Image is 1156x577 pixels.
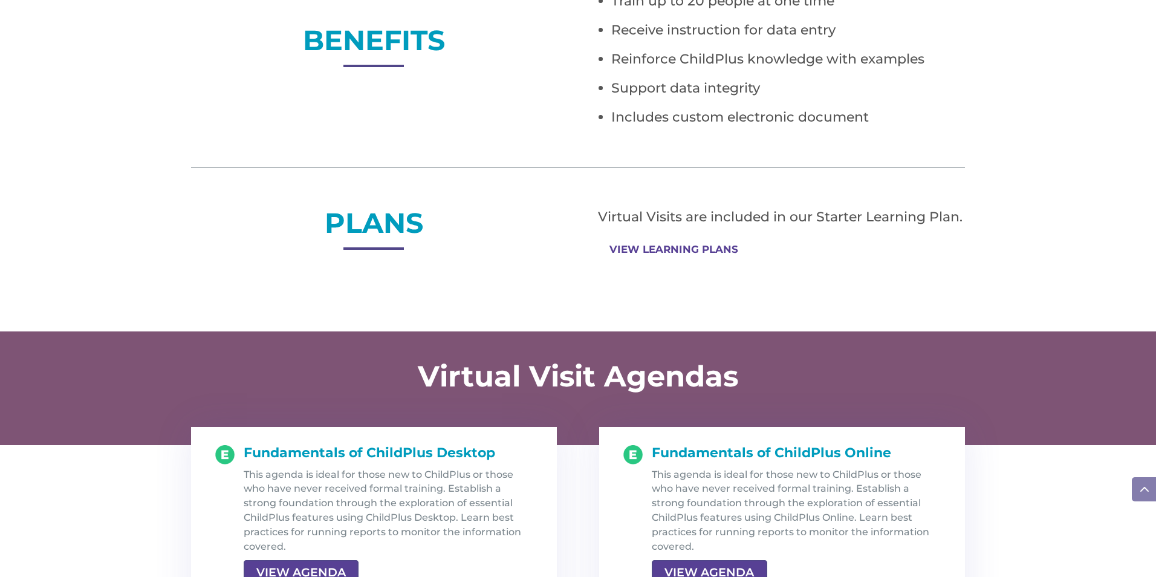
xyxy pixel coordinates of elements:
[598,209,963,225] span: Virtual Visits are included in our Starter Learning Plan.
[611,80,965,96] li: Support data integrity
[244,468,533,554] p: This agenda is ideal for those new to ChildPlus or those who have never received formal training....
[599,238,748,261] a: VIEW LEARNING PLANS
[652,445,891,461] span: Fundamentals of ChildPlus Online
[652,468,941,554] p: This agenda is ideal for those new to ChildPlus or those who have never received formal training....
[244,445,495,461] span: Fundamentals of ChildPlus Desktop
[611,22,965,38] li: Receive instruction for data entry
[191,27,557,60] h2: BENEFITS
[191,209,557,243] h2: PLANS
[611,51,965,67] li: Reinforce ChildPlus knowledge with examples
[611,109,965,125] li: Includes custom electronic document
[342,362,814,397] h1: Virtual Visit Agendas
